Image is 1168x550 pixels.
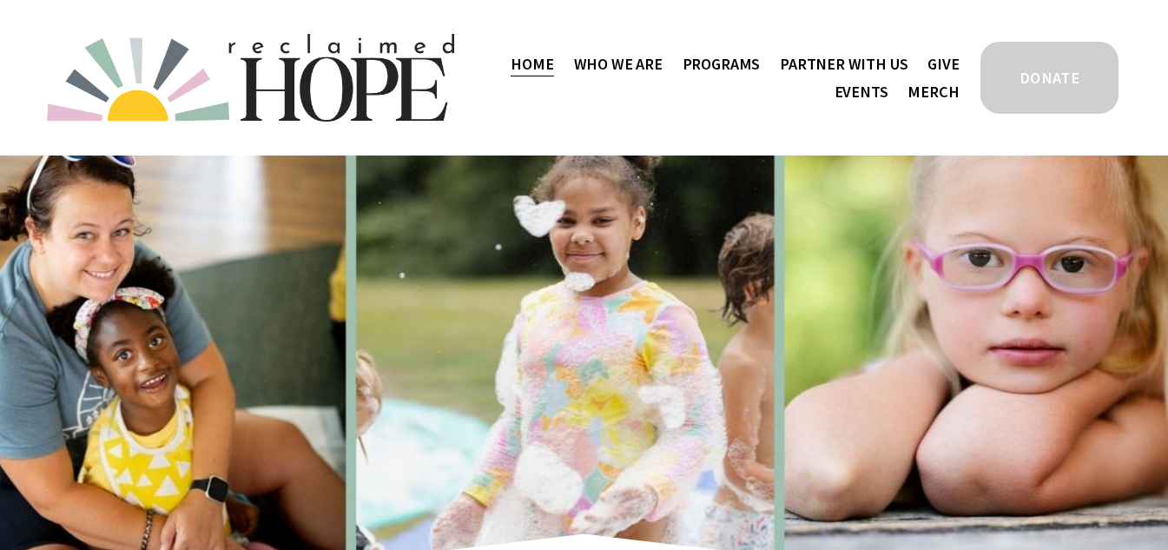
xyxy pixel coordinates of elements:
[574,50,663,78] a: folder dropdown
[780,51,907,76] span: Partner With Us
[683,50,761,78] a: folder dropdown
[780,50,907,78] a: folder dropdown
[574,51,663,76] span: Who We Are
[927,50,959,78] a: Give
[511,50,553,78] a: Home
[47,34,454,122] img: Reclaimed Hope Initiative
[683,51,761,76] span: Programs
[978,39,1121,116] a: DONATE
[907,77,959,106] a: Merch
[835,77,888,106] a: Events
